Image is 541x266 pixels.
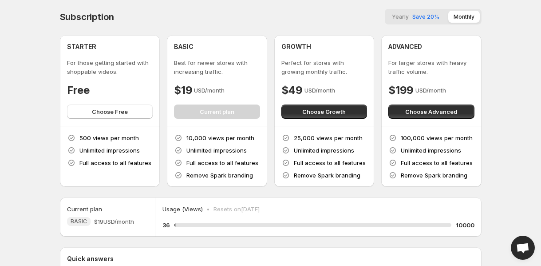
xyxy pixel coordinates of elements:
[92,107,128,116] span: Choose Free
[405,107,457,116] span: Choose Advanced
[302,107,346,116] span: Choose Growth
[186,171,253,180] p: Remove Spark branding
[415,86,446,95] p: USD/month
[412,13,439,20] span: Save 20%
[94,217,134,226] span: $19 USD/month
[206,205,210,214] p: •
[186,158,258,167] p: Full access to all features
[294,158,366,167] p: Full access to all features
[71,218,87,225] span: BASIC
[67,254,474,263] p: Quick answers
[392,13,409,20] span: Yearly
[174,42,193,51] h4: BASIC
[401,133,473,142] p: 100,000 views per month
[213,205,260,214] p: Resets on [DATE]
[79,146,140,155] p: Unlimited impressions
[388,83,414,97] h4: $199
[401,146,461,155] p: Unlimited impressions
[186,146,247,155] p: Unlimited impressions
[388,42,422,51] h4: ADVANCED
[388,58,474,76] p: For larger stores with heavy traffic volume.
[79,158,151,167] p: Full access to all features
[294,146,354,155] p: Unlimited impressions
[281,42,311,51] h4: GROWTH
[387,11,445,23] button: YearlySave 20%
[162,205,203,214] p: Usage (Views)
[294,171,360,180] p: Remove Spark branding
[67,205,102,214] h5: Current plan
[67,58,153,76] p: For those getting started with shoppable videos.
[174,58,260,76] p: Best for newer stores with increasing traffic.
[388,105,474,119] button: Choose Advanced
[162,221,170,230] h5: 36
[456,221,474,230] h5: 10000
[448,11,480,23] button: Monthly
[281,83,303,97] h4: $49
[67,42,96,51] h4: STARTER
[401,158,473,167] p: Full access to all features
[79,133,139,142] p: 500 views per month
[401,171,467,180] p: Remove Spark branding
[67,105,153,119] button: Choose Free
[186,133,254,142] p: 10,000 views per month
[281,58,367,76] p: Perfect for stores with growing monthly traffic.
[194,86,225,95] p: USD/month
[511,236,535,260] div: Open chat
[294,133,363,142] p: 25,000 views per month
[60,12,115,22] h4: Subscription
[304,86,335,95] p: USD/month
[281,105,367,119] button: Choose Growth
[67,83,90,97] h4: Free
[174,83,192,97] h4: $19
